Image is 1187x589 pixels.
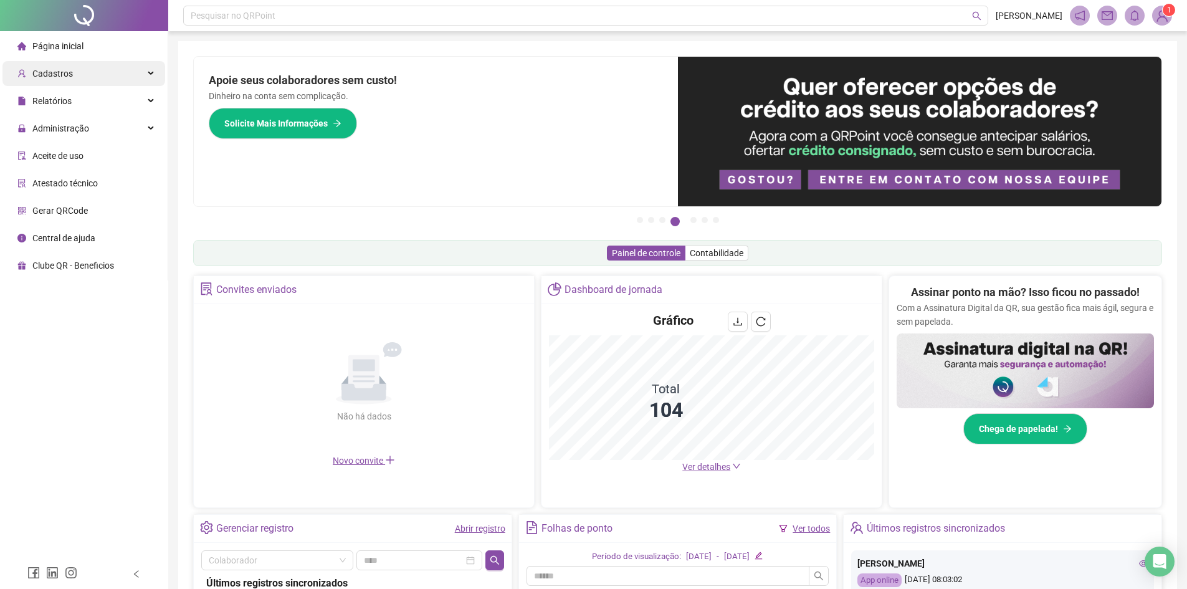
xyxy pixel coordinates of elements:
[17,261,26,270] span: gift
[724,550,750,563] div: [DATE]
[17,42,26,50] span: home
[541,518,613,539] div: Folhas de ponto
[1167,6,1171,14] span: 1
[670,217,680,226] button: 4
[756,317,766,327] span: reload
[32,233,95,243] span: Central de ajuda
[717,550,719,563] div: -
[1074,10,1085,21] span: notification
[857,573,1148,588] div: [DATE] 08:03:02
[17,179,26,188] span: solution
[1139,559,1148,568] span: eye
[46,567,59,579] span: linkedin
[648,217,654,223] button: 2
[659,217,665,223] button: 3
[1063,424,1072,433] span: arrow-right
[548,282,561,295] span: pie-chart
[686,550,712,563] div: [DATE]
[200,282,213,295] span: solution
[17,234,26,242] span: info-circle
[17,151,26,160] span: audit
[779,524,788,533] span: filter
[307,409,421,423] div: Não há dados
[713,217,719,223] button: 7
[690,217,697,223] button: 5
[732,462,741,471] span: down
[200,521,213,534] span: setting
[612,248,680,258] span: Painel de controle
[814,571,824,581] span: search
[209,72,663,89] h2: Apoie seus colaboradores sem custo!
[1153,6,1171,25] img: 85711
[850,521,863,534] span: team
[637,217,643,223] button: 1
[1102,10,1113,21] span: mail
[32,178,98,188] span: Atestado técnico
[490,555,500,565] span: search
[857,573,902,588] div: App online
[32,96,72,106] span: Relatórios
[216,518,293,539] div: Gerenciar registro
[27,567,40,579] span: facebook
[793,524,830,534] a: Ver todos
[32,151,83,161] span: Aceite de uso
[996,9,1062,22] span: [PERSON_NAME]
[1163,4,1175,16] sup: Atualize o seu contato no menu Meus Dados
[972,11,981,21] span: search
[897,301,1154,328] p: Com a Assinatura Digital da QR, sua gestão fica mais ágil, segura e sem papelada.
[565,279,662,300] div: Dashboard de jornada
[733,317,743,327] span: download
[755,552,763,560] span: edit
[897,333,1154,408] img: banner%2F02c71560-61a6-44d4-94b9-c8ab97240462.png
[682,462,730,472] span: Ver detalhes
[32,206,88,216] span: Gerar QRCode
[678,57,1162,206] img: banner%2Fa8ee1423-cce5-4ffa-a127-5a2d429cc7d8.png
[963,413,1087,444] button: Chega de papelada!
[216,279,297,300] div: Convites enviados
[385,455,395,465] span: plus
[653,312,694,329] h4: Gráfico
[17,97,26,105] span: file
[333,456,395,466] span: Novo convite
[690,248,743,258] span: Contabilidade
[867,518,1005,539] div: Últimos registros sincronizados
[1145,547,1175,577] div: Open Intercom Messenger
[32,123,89,133] span: Administração
[209,89,663,103] p: Dinheiro na conta sem complicação.
[32,261,114,271] span: Clube QR - Beneficios
[857,557,1148,570] div: [PERSON_NAME]
[224,117,328,130] span: Solicite Mais Informações
[132,570,141,578] span: left
[32,41,83,51] span: Página inicial
[32,69,73,79] span: Cadastros
[525,521,538,534] span: file-text
[209,108,357,139] button: Solicite Mais Informações
[1129,10,1140,21] span: bell
[911,284,1140,301] h2: Assinar ponto na mão? Isso ficou no passado!
[979,422,1058,436] span: Chega de papelada!
[17,206,26,215] span: qrcode
[682,462,741,472] a: Ver detalhes down
[65,567,77,579] span: instagram
[333,119,341,128] span: arrow-right
[455,524,505,534] a: Abrir registro
[702,217,708,223] button: 6
[17,124,26,133] span: lock
[17,69,26,78] span: user-add
[592,550,681,563] div: Período de visualização:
